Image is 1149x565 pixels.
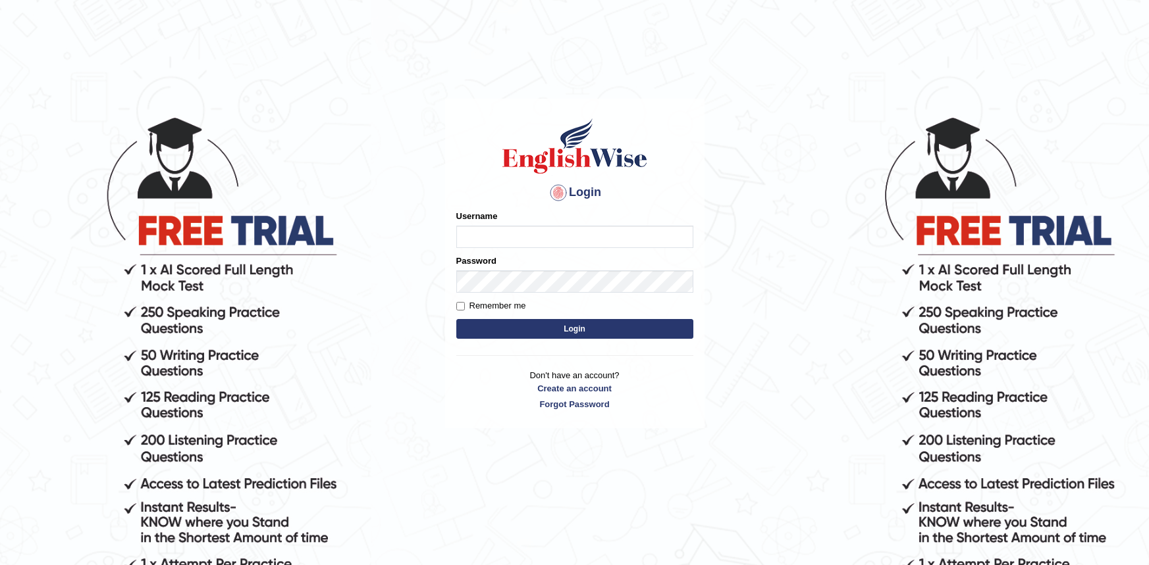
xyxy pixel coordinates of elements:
label: Username [456,210,498,222]
a: Create an account [456,382,693,395]
a: Forgot Password [456,398,693,410]
label: Password [456,255,496,267]
input: Remember me [456,302,465,310]
img: Logo of English Wise sign in for intelligent practice with AI [500,116,650,176]
button: Login [456,319,693,339]
label: Remember me [456,299,526,312]
p: Don't have an account? [456,369,693,410]
h4: Login [456,182,693,203]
